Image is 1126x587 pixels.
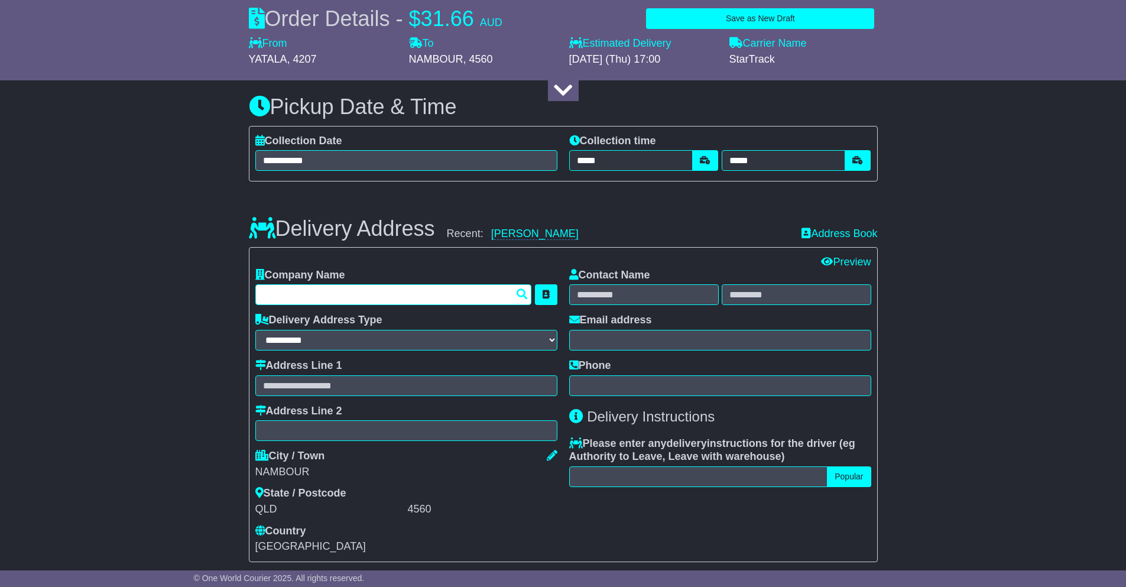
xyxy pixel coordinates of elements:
[249,217,435,241] h3: Delivery Address
[255,269,345,282] label: Company Name
[194,573,365,583] span: © One World Courier 2025. All rights reserved.
[569,53,718,66] div: [DATE] (Thu) 17:00
[569,437,855,462] span: eg Authority to Leave, Leave with warehouse
[569,437,871,463] label: Please enter any instructions for the driver ( )
[255,405,342,418] label: Address Line 2
[409,53,463,65] span: NAMBOUR
[667,437,707,449] span: delivery
[255,359,342,372] label: Address Line 1
[255,135,342,148] label: Collection Date
[255,314,382,327] label: Delivery Address Type
[409,37,434,50] label: To
[480,17,502,28] span: AUD
[801,228,877,239] a: Address Book
[569,135,656,148] label: Collection time
[587,408,715,424] span: Delivery Instructions
[569,269,650,282] label: Contact Name
[463,53,493,65] span: , 4560
[249,53,287,65] span: YATALA
[827,466,871,487] button: Popular
[408,503,557,516] div: 4560
[409,7,421,31] span: $
[249,95,878,119] h3: Pickup Date & Time
[821,256,871,268] a: Preview
[646,8,874,29] button: Save as New Draft
[569,359,611,372] label: Phone
[255,466,557,479] div: NAMBOUR
[255,450,325,463] label: City / Town
[249,6,502,31] div: Order Details -
[287,53,317,65] span: , 4207
[255,503,405,516] div: QLD
[255,487,346,500] label: State / Postcode
[729,53,878,66] div: StarTrack
[569,37,718,50] label: Estimated Delivery
[491,228,579,240] a: [PERSON_NAME]
[729,37,807,50] label: Carrier Name
[569,314,652,327] label: Email address
[447,228,790,241] div: Recent:
[255,540,366,552] span: [GEOGRAPHIC_DATA]
[249,37,287,50] label: From
[255,525,306,538] label: Country
[421,7,474,31] span: 31.66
